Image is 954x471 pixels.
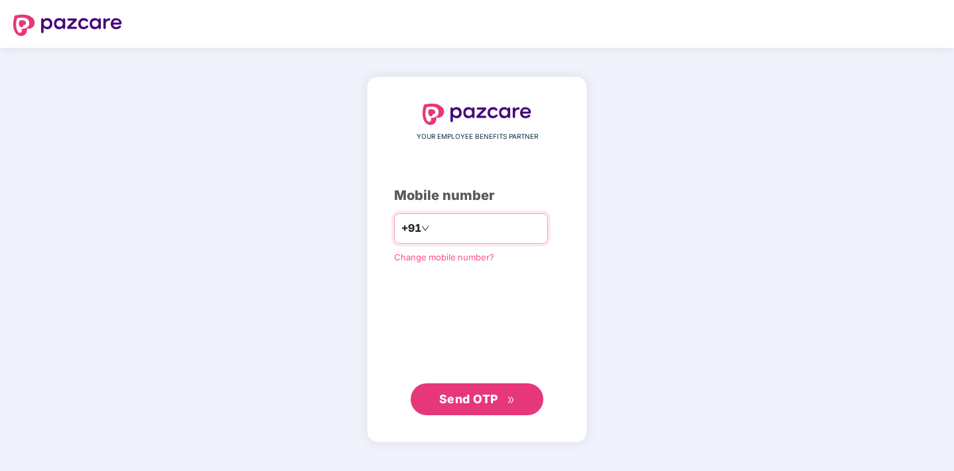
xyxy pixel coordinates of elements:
span: +91 [401,220,421,236]
img: logo [423,104,531,125]
span: down [421,225,429,233]
div: Mobile number [394,185,560,206]
button: Send OTPdouble-right [411,383,543,415]
img: logo [13,15,122,36]
span: Send OTP [439,392,498,406]
span: double-right [507,396,515,405]
span: YOUR EMPLOYEE BENEFITS PARTNER [417,132,538,142]
a: Change mobile number? [394,252,494,262]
